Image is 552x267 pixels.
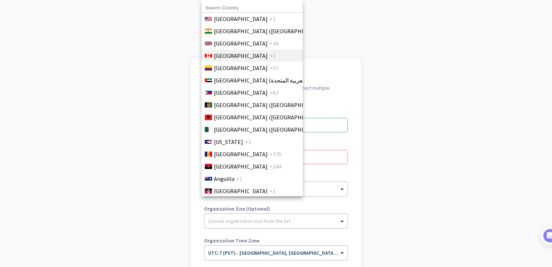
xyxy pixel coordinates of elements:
span: [GEOGRAPHIC_DATA] [214,39,268,48]
span: +1 [269,187,276,195]
input: Search Country [202,3,303,13]
span: [US_STATE] [214,137,243,146]
span: [GEOGRAPHIC_DATA] ([GEOGRAPHIC_DATA]) [214,113,327,122]
span: +376 [269,150,281,158]
span: [GEOGRAPHIC_DATA] (‫[GEOGRAPHIC_DATA]‬‎) [214,125,327,134]
span: +44 [269,39,279,48]
span: +63 [269,88,279,97]
span: [GEOGRAPHIC_DATA] [214,88,268,97]
span: +57 [269,64,279,72]
span: [GEOGRAPHIC_DATA] [214,51,268,60]
span: +1 [245,137,251,146]
span: [GEOGRAPHIC_DATA] [214,14,268,23]
span: [GEOGRAPHIC_DATA] (‫الإمارات العربية المتحدة‬‎) [214,76,328,85]
span: Anguilla [214,174,234,183]
span: [GEOGRAPHIC_DATA] [214,162,268,171]
span: +1 [269,51,276,60]
span: [GEOGRAPHIC_DATA] [214,187,268,195]
span: [GEOGRAPHIC_DATA] [214,150,268,158]
span: +244 [269,162,281,171]
span: [GEOGRAPHIC_DATA] ([GEOGRAPHIC_DATA]) [214,27,327,35]
span: [GEOGRAPHIC_DATA] (‫[GEOGRAPHIC_DATA]‬‎) [214,101,327,109]
span: +1 [236,174,242,183]
span: +1 [269,14,276,23]
span: [GEOGRAPHIC_DATA] [214,64,268,72]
